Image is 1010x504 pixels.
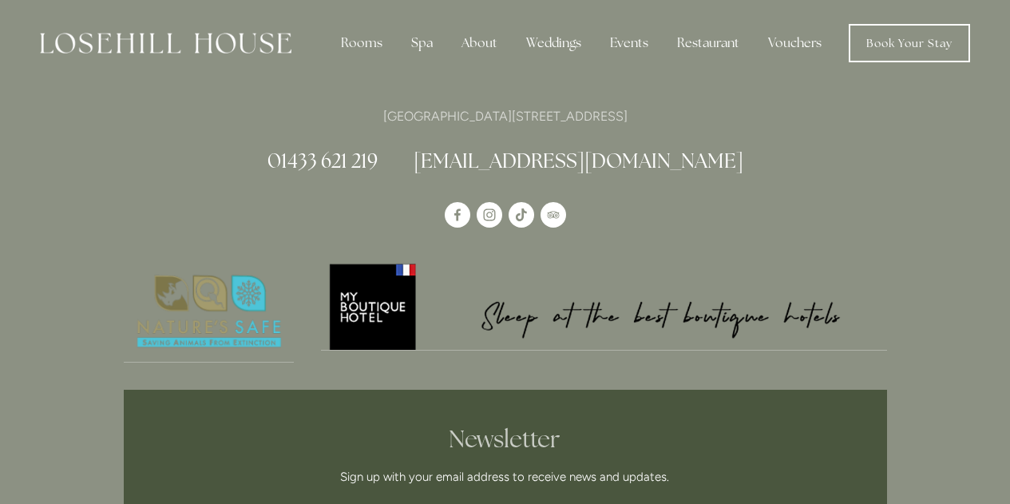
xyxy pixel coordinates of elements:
[124,261,295,363] a: Nature's Safe - Logo
[445,202,470,228] a: Losehill House Hotel & Spa
[755,27,834,59] a: Vouchers
[849,24,970,62] a: Book Your Stay
[211,467,800,486] p: Sign up with your email address to receive news and updates.
[597,27,661,59] div: Events
[321,261,887,351] a: My Boutique Hotel - Logo
[414,148,743,173] a: [EMAIL_ADDRESS][DOMAIN_NAME]
[449,27,510,59] div: About
[267,148,378,173] a: 01433 621 219
[509,202,534,228] a: TikTok
[398,27,446,59] div: Spa
[328,27,395,59] div: Rooms
[124,105,887,127] p: [GEOGRAPHIC_DATA][STREET_ADDRESS]
[124,261,295,362] img: Nature's Safe - Logo
[477,202,502,228] a: Instagram
[541,202,566,228] a: TripAdvisor
[321,261,887,350] img: My Boutique Hotel - Logo
[664,27,752,59] div: Restaurant
[40,33,291,54] img: Losehill House
[211,425,800,454] h2: Newsletter
[513,27,594,59] div: Weddings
